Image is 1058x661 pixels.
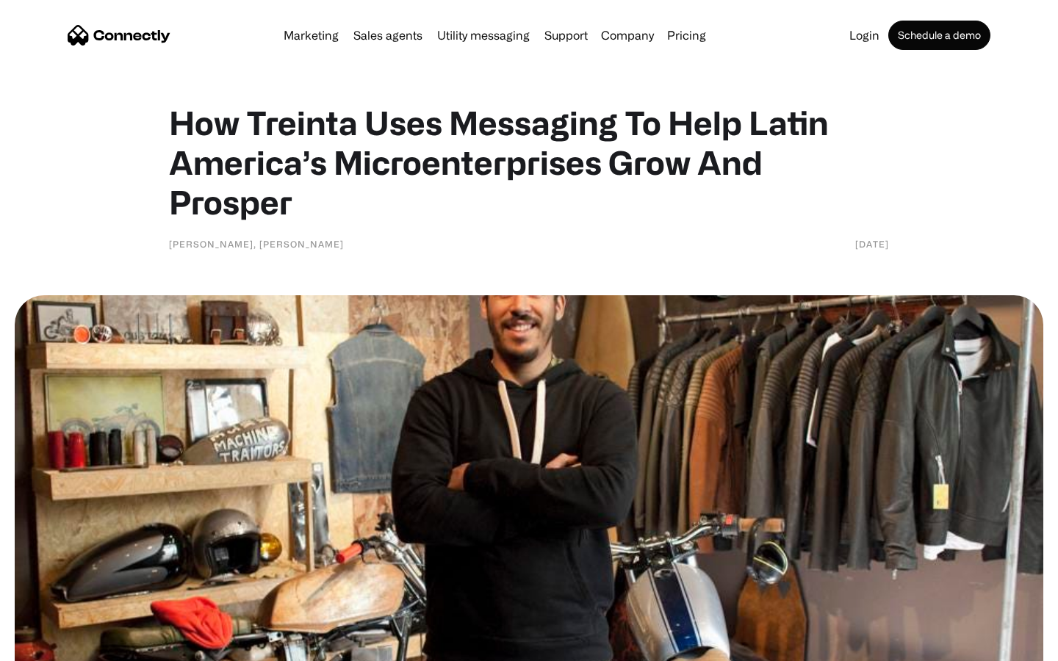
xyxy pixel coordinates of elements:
a: Schedule a demo [888,21,990,50]
h1: How Treinta Uses Messaging To Help Latin America’s Microenterprises Grow And Prosper [169,103,889,222]
a: Support [539,29,594,41]
a: Utility messaging [431,29,536,41]
a: Login [843,29,885,41]
div: [DATE] [855,236,889,251]
a: Marketing [278,29,345,41]
aside: Language selected: English [15,635,88,656]
a: Pricing [661,29,712,41]
ul: Language list [29,635,88,656]
div: Company [601,25,654,46]
a: Sales agents [348,29,428,41]
div: [PERSON_NAME], [PERSON_NAME] [169,236,344,251]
